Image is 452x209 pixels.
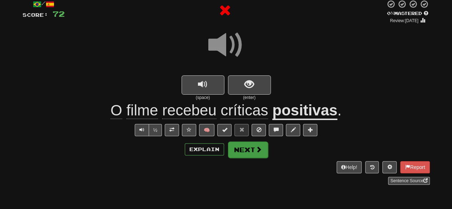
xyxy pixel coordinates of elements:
span: críticas [220,102,268,119]
button: Play sentence audio (ctl+space) [135,124,149,136]
button: Set this sentence to 100% Mastered (alt+m) [217,124,232,136]
button: replay audio [182,75,224,95]
button: Help! [337,161,362,173]
span: 0 % [387,10,394,16]
span: O [110,102,122,119]
button: 🧠 [199,124,214,136]
button: Favorite sentence (alt+f) [182,124,196,136]
button: Reset to 0% Mastered (alt+r) [234,124,249,136]
small: Review: [DATE] [390,18,418,23]
button: Add to collection (alt+a) [303,124,317,136]
span: . [337,102,342,119]
button: Round history (alt+y) [365,161,379,173]
span: 72 [53,9,65,18]
u: positivas [272,102,337,120]
button: Next [228,141,268,158]
span: recebeu [162,102,217,119]
button: Discuss sentence (alt+u) [269,124,283,136]
span: Score: [23,12,48,18]
div: Text-to-speech controls [133,124,162,136]
button: Explain [185,143,224,155]
button: Report [400,161,429,173]
button: Ignore sentence (alt+i) [252,124,266,136]
button: Toggle translation (alt+t) [165,124,179,136]
small: (enter) [228,95,271,101]
button: Edit sentence (alt+d) [286,124,300,136]
span: filme [126,102,158,119]
small: (space) [182,95,224,101]
button: ½ [149,124,162,136]
button: show sentence [228,75,271,95]
a: Sentence Source [388,177,429,185]
div: Mastered [386,10,430,17]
